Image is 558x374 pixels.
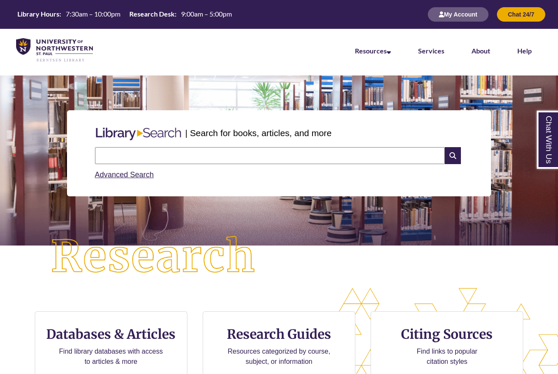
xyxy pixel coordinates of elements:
[56,346,166,367] p: Find library databases with access to articles & more
[210,326,348,342] h3: Research Guides
[428,11,488,18] a: My Account
[472,47,490,55] a: About
[517,47,532,55] a: Help
[66,10,120,18] span: 7:30am – 10:00pm
[396,326,499,342] h3: Citing Sources
[497,7,545,22] button: Chat 24/7
[224,346,335,367] p: Resources categorized by course, subject, or information
[185,126,332,140] p: | Search for books, articles, and more
[497,11,545,18] a: Chat 24/7
[355,47,391,55] a: Resources
[181,10,232,18] span: 9:00am – 5:00pm
[16,38,93,63] img: UNWSP Library Logo
[28,213,279,301] img: Research
[92,124,185,144] img: Libary Search
[428,7,488,22] button: My Account
[95,170,154,179] a: Advanced Search
[126,9,178,19] th: Research Desk:
[14,9,62,19] th: Library Hours:
[445,147,461,164] i: Search
[42,326,180,342] h3: Databases & Articles
[14,9,235,20] a: Hours Today
[14,9,235,19] table: Hours Today
[418,47,444,55] a: Services
[524,167,556,179] a: Back to Top
[406,346,488,367] p: Find links to popular citation styles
